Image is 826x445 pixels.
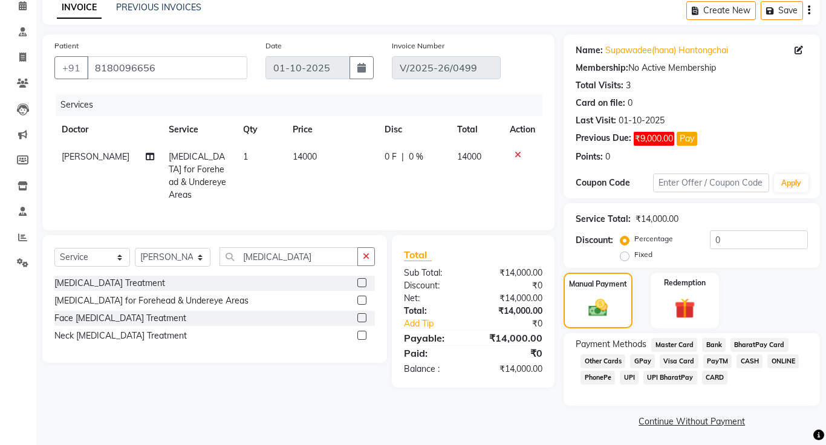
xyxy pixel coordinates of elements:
[457,151,481,162] span: 14000
[774,174,808,192] button: Apply
[634,233,673,244] label: Percentage
[569,279,627,290] label: Manual Payment
[450,116,502,143] th: Total
[634,132,674,146] span: ₹9,000.00
[576,97,625,109] div: Card on file:
[473,346,552,360] div: ₹0
[653,174,769,192] input: Enter Offer / Coupon Code
[473,267,552,279] div: ₹14,000.00
[293,151,317,162] span: 14000
[54,116,161,143] th: Doctor
[54,56,88,79] button: +91
[473,331,552,345] div: ₹14,000.00
[473,305,552,317] div: ₹14,000.00
[395,279,473,292] div: Discount:
[395,305,473,317] div: Total:
[626,79,631,92] div: 3
[576,62,628,74] div: Membership:
[486,317,551,330] div: ₹0
[576,114,616,127] div: Last Visit:
[385,151,397,163] span: 0 F
[634,249,652,260] label: Fixed
[54,277,165,290] div: [MEDICAL_DATA] Treatment
[87,56,247,79] input: Search by Name/Mobile/Email/Code
[761,1,803,20] button: Save
[395,292,473,305] div: Net:
[161,116,236,143] th: Service
[651,338,697,352] span: Master Card
[54,312,186,325] div: Face [MEDICAL_DATA] Treatment
[576,132,631,146] div: Previous Due:
[576,151,603,163] div: Points:
[660,354,698,368] span: Visa Card
[377,116,450,143] th: Disc
[54,41,79,51] label: Patient
[737,354,763,368] span: CASH
[576,62,808,74] div: No Active Membership
[643,371,697,385] span: UPI BharatPay
[220,247,358,266] input: Search or Scan
[576,44,603,57] div: Name:
[605,44,728,57] a: Supawadee(hana) Hantongchai
[730,338,789,352] span: BharatPay Card
[620,371,639,385] span: UPI
[395,346,473,360] div: Paid:
[636,213,678,226] div: ₹14,000.00
[243,151,248,162] span: 1
[392,41,444,51] label: Invoice Number
[605,151,610,163] div: 0
[395,363,473,375] div: Balance :
[473,363,552,375] div: ₹14,000.00
[285,116,377,143] th: Price
[677,132,697,146] button: Pay
[668,296,701,321] img: _gift.svg
[702,338,726,352] span: Bank
[619,114,665,127] div: 01-10-2025
[664,278,706,288] label: Redemption
[580,371,615,385] span: PhonePe
[409,151,423,163] span: 0 %
[404,248,432,261] span: Total
[402,151,404,163] span: |
[54,294,249,307] div: [MEDICAL_DATA] for Forehead & Undereye Areas
[116,2,201,13] a: PREVIOUS INVOICES
[54,330,187,342] div: Neck [MEDICAL_DATA] Treatment
[395,331,473,345] div: Payable:
[576,338,646,351] span: Payment Methods
[576,177,653,189] div: Coupon Code
[566,415,818,428] a: Continue Without Payment
[580,354,625,368] span: Other Cards
[702,371,728,385] span: CARD
[395,317,486,330] a: Add Tip
[703,354,732,368] span: PayTM
[686,1,756,20] button: Create New
[582,297,614,319] img: _cash.svg
[236,116,285,143] th: Qty
[473,292,552,305] div: ₹14,000.00
[473,279,552,292] div: ₹0
[395,267,473,279] div: Sub Total:
[576,213,631,226] div: Service Total:
[767,354,799,368] span: ONLINE
[576,234,613,247] div: Discount:
[628,97,633,109] div: 0
[630,354,655,368] span: GPay
[169,151,226,200] span: [MEDICAL_DATA] for Forehead & Undereye Areas
[62,151,129,162] span: [PERSON_NAME]
[502,116,542,143] th: Action
[265,41,282,51] label: Date
[576,79,623,92] div: Total Visits:
[56,94,551,116] div: Services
